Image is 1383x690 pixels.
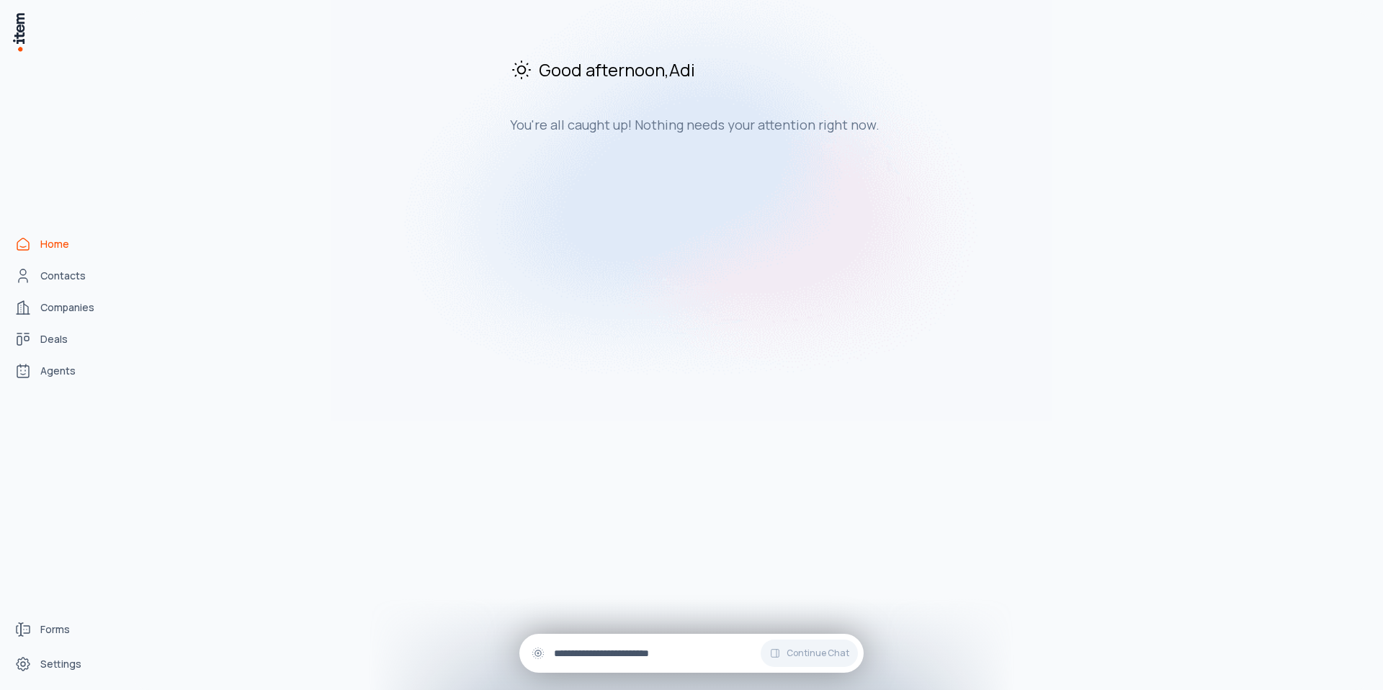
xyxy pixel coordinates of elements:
[9,615,118,644] a: Forms
[9,261,118,290] a: Contacts
[40,332,68,346] span: Deals
[510,58,994,81] h2: Good afternoon , Adi
[519,634,864,673] div: Continue Chat
[9,325,118,354] a: deals
[9,650,118,678] a: Settings
[761,640,858,667] button: Continue Chat
[9,293,118,322] a: Companies
[40,237,69,251] span: Home
[9,357,118,385] a: Agents
[40,364,76,378] span: Agents
[510,116,994,133] h3: You're all caught up! Nothing needs your attention right now.
[40,300,94,315] span: Companies
[9,230,118,259] a: Home
[787,648,849,659] span: Continue Chat
[12,12,26,53] img: Item Brain Logo
[40,622,70,637] span: Forms
[40,269,86,283] span: Contacts
[40,657,81,671] span: Settings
